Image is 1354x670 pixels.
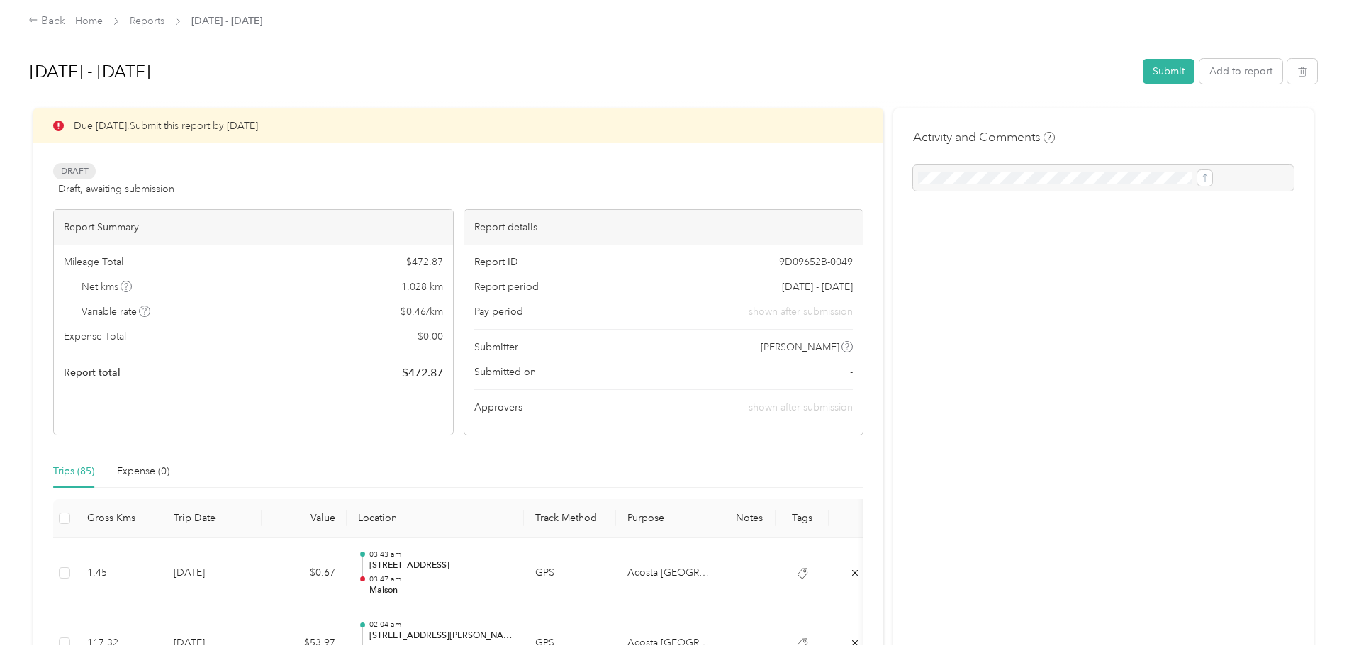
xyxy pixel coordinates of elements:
a: Home [75,15,103,27]
span: Submitter [474,340,518,354]
div: Trips (85) [53,464,94,479]
p: Maison [369,584,513,597]
span: [DATE] - [DATE] [782,279,853,294]
div: Report Summary [54,210,453,245]
h4: Activity and Comments [913,128,1055,146]
p: [STREET_ADDRESS] [369,559,513,572]
td: [DATE] [162,538,262,609]
span: Approvers [474,400,522,415]
th: Gross Kms [76,499,162,538]
span: $ 472.87 [402,364,443,381]
h1: Aug 1 - 31, 2025 [30,55,1133,89]
th: Track Method [524,499,616,538]
span: Variable rate [82,304,151,319]
td: $0.67 [262,538,347,609]
th: Notes [722,499,776,538]
div: Due [DATE]. Submit this report by [DATE] [33,108,883,143]
th: Purpose [616,499,722,538]
span: $ 0.00 [418,329,443,344]
span: Submitted on [474,364,536,379]
p: 03:47 am [369,574,513,584]
p: [STREET_ADDRESS][PERSON_NAME] [369,630,513,642]
td: GPS [524,538,616,609]
span: Net kms [82,279,133,294]
a: Reports [130,15,164,27]
span: [DATE] - [DATE] [191,13,262,28]
p: 03:32 am [369,644,513,654]
div: Expense (0) [117,464,169,479]
span: Pay period [474,304,523,319]
span: shown after submission [749,304,853,319]
span: Draft, awaiting submission [58,182,174,196]
span: Report ID [474,255,518,269]
span: - [850,364,853,379]
td: 1.45 [76,538,162,609]
span: $ 472.87 [406,255,443,269]
span: $ 0.46 / km [401,304,443,319]
span: Expense Total [64,329,126,344]
span: [PERSON_NAME] [761,340,839,354]
p: 03:43 am [369,549,513,559]
iframe: Everlance-gr Chat Button Frame [1275,591,1354,670]
td: Acosta Canada [616,538,722,609]
span: Report total [64,365,121,380]
span: Report period [474,279,539,294]
span: shown after submission [749,401,853,413]
span: Draft [53,163,96,179]
span: 1,028 km [401,279,443,294]
th: Trip Date [162,499,262,538]
p: 02:04 am [369,620,513,630]
span: 9D09652B-0049 [779,255,853,269]
div: Back [28,13,65,30]
th: Tags [776,499,829,538]
th: Location [347,499,524,538]
span: Mileage Total [64,255,123,269]
button: Add to report [1199,59,1282,84]
div: Report details [464,210,863,245]
th: Value [262,499,347,538]
button: Submit [1143,59,1194,84]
